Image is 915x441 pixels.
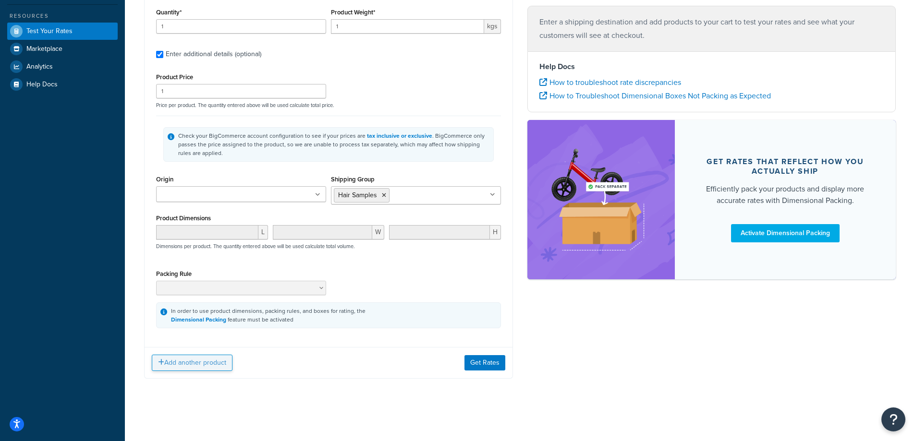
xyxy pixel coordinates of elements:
[152,355,232,371] button: Add another product
[539,77,681,88] a: How to troubleshoot rate discrepancies
[156,270,192,277] label: Packing Rule
[7,40,118,58] a: Marketplace
[484,19,501,34] span: kgs
[7,23,118,40] a: Test Your Rates
[258,225,268,239] span: L
[171,307,366,324] div: In order to use product dimensions, packing rules, and boxes for rating, the feature must be acti...
[698,183,873,206] div: Efficiently pack your products and display more accurate rates with Dimensional Packing.
[156,19,326,34] input: 0
[542,134,660,264] img: feature-image-dim-d40ad3071a2b3c8e08177464837368e35600d3c5e73b18a22c1e4bb210dc32ac.png
[166,48,261,61] div: Enter additional details (optional)
[338,190,377,200] span: Hair Samples
[539,90,771,101] a: How to Troubleshoot Dimensional Boxes Not Packing as Expected
[154,243,355,250] p: Dimensions per product. The quantity entered above will be used calculate total volume.
[156,215,211,222] label: Product Dimensions
[367,131,432,140] a: tax inclusive or exclusive
[698,157,873,176] div: Get rates that reflect how you actually ship
[26,45,62,53] span: Marketplace
[26,63,53,71] span: Analytics
[881,407,905,431] button: Open Resource Center
[731,224,840,242] a: Activate Dimensional Packing
[331,9,375,16] label: Product Weight*
[156,51,163,58] input: Enter additional details (optional)
[156,9,182,16] label: Quantity*
[7,12,118,20] div: Resources
[156,73,193,81] label: Product Price
[156,176,173,183] label: Origin
[154,102,503,108] p: Price per product. The quantity entered above will be used calculate total price.
[539,15,884,42] p: Enter a shipping destination and add products to your cart to test your rates and see what your c...
[464,355,505,370] button: Get Rates
[372,225,384,239] span: W
[26,81,58,89] span: Help Docs
[171,315,226,324] a: Dimensional Packing
[331,19,484,34] input: 0.00
[7,76,118,93] a: Help Docs
[26,27,73,36] span: Test Your Rates
[178,131,489,157] div: Check your BigCommerce account configuration to see if your prices are . BigCommerce only passes ...
[539,61,884,72] h4: Help Docs
[490,225,501,239] span: H
[331,176,375,183] label: Shipping Group
[7,58,118,75] a: Analytics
